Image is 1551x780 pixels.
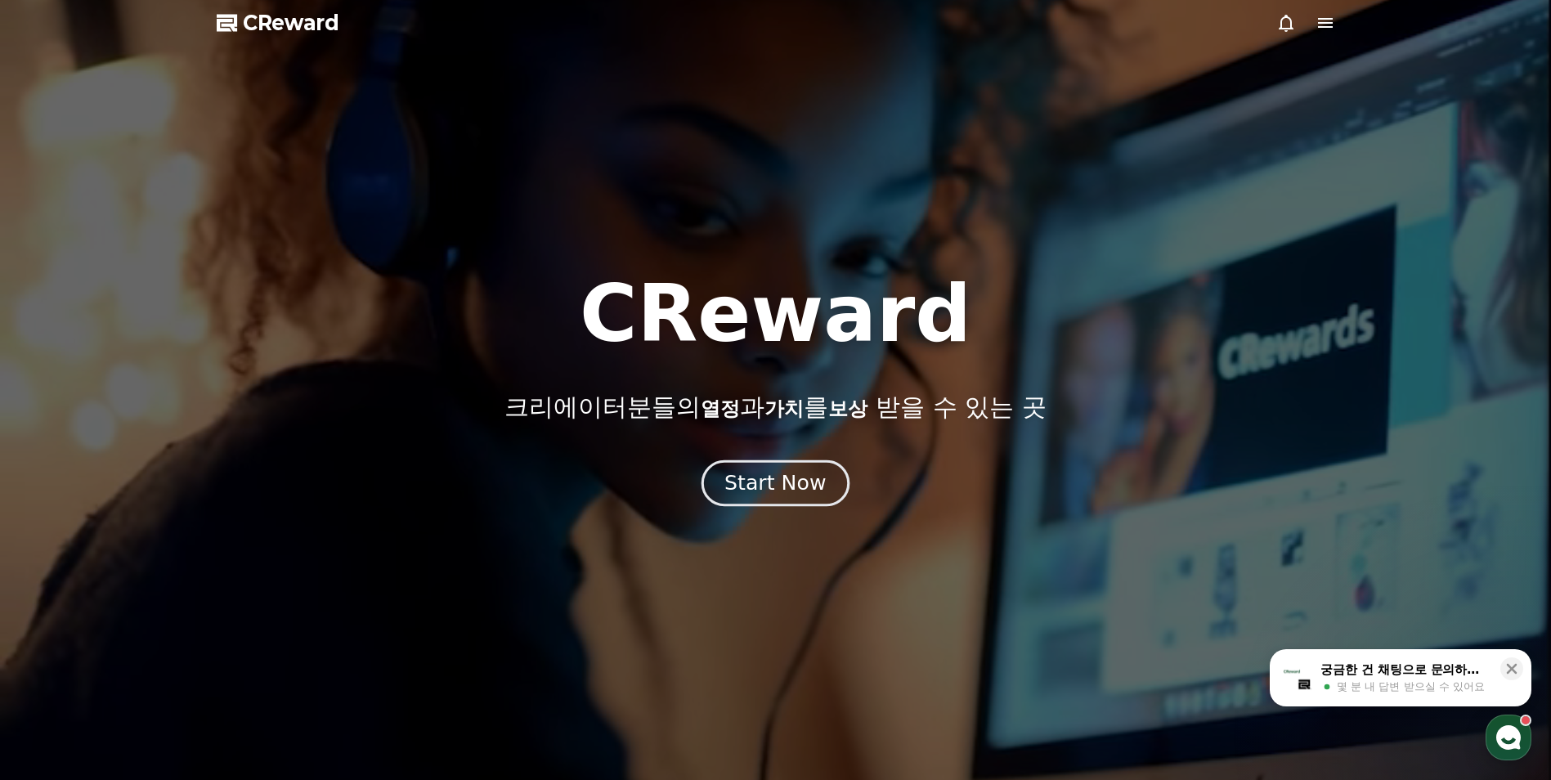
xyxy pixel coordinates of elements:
[828,397,867,420] span: 보상
[52,543,61,556] span: 홈
[108,518,211,559] a: 대화
[243,10,339,36] span: CReward
[764,397,804,420] span: 가치
[253,543,272,556] span: 설정
[504,392,1046,422] p: 크리에이터분들의 과 를 받을 수 있는 곳
[5,518,108,559] a: 홈
[150,544,169,557] span: 대화
[701,397,740,420] span: 열정
[702,460,849,507] button: Start Now
[211,518,314,559] a: 설정
[724,469,826,497] div: Start Now
[217,10,339,36] a: CReward
[705,477,846,493] a: Start Now
[580,275,971,353] h1: CReward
